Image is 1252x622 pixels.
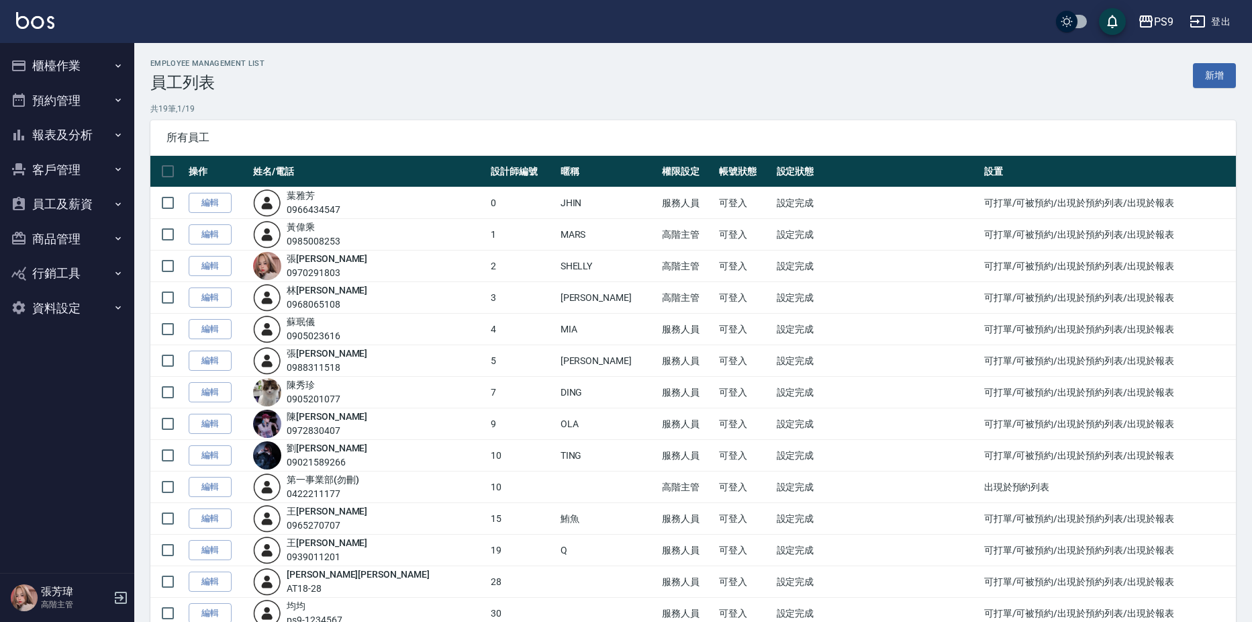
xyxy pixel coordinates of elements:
th: 帳號狀態 [716,156,773,187]
td: 可登入 [716,440,773,472]
a: 編輯 [189,540,232,561]
td: MARS [557,219,659,251]
th: 操作 [185,156,250,187]
a: 葉雅芳 [287,190,315,201]
td: SHELLY [557,251,659,282]
button: save [1099,8,1126,35]
td: 1 [487,219,557,251]
td: 可打單/可被預約/出現於預約列表/出現於報表 [981,219,1236,251]
td: 可打單/可被預約/出現於預約列表/出現於報表 [981,503,1236,535]
td: 服務人員 [659,314,716,345]
div: 0988311518 [287,361,367,375]
a: 編輯 [189,508,232,529]
td: 可打單/可被預約/出現於預約列表/出現於報表 [981,345,1236,377]
a: 林[PERSON_NAME] [287,285,367,296]
p: 共 19 筆, 1 / 19 [150,103,1236,115]
a: 王[PERSON_NAME] [287,537,367,548]
th: 設計師編號 [487,156,557,187]
td: 服務人員 [659,440,716,472]
td: 設定完成 [773,440,981,472]
div: AT18-28 [287,582,430,596]
button: 櫃檯作業 [5,48,129,83]
a: 編輯 [189,477,232,498]
div: 0965270707 [287,519,367,533]
td: 4 [487,314,557,345]
a: 編輯 [189,351,232,371]
td: 可登入 [716,187,773,219]
td: 可打單/可被預約/出現於預約列表/出現於報表 [981,187,1236,219]
td: 高階主管 [659,472,716,503]
td: 10 [487,472,557,503]
img: user-login-man-human-body-mobile-person-512.png [253,473,281,501]
td: 可打單/可被預約/出現於預約列表/出現於報表 [981,377,1236,408]
td: 28 [487,566,557,598]
td: 服務人員 [659,377,716,408]
td: 服務人員 [659,345,716,377]
td: 9 [487,408,557,440]
img: avatar.jpeg [253,378,281,406]
td: 可登入 [716,566,773,598]
td: 服務人員 [659,187,716,219]
td: 可登入 [716,503,773,535]
div: 0972830407 [287,424,367,438]
a: 張[PERSON_NAME] [287,348,367,359]
img: user-login-man-human-body-mobile-person-512.png [253,283,281,312]
td: 10 [487,440,557,472]
td: 設定完成 [773,219,981,251]
a: 編輯 [189,287,232,308]
td: 設定完成 [773,377,981,408]
img: avatar.jpeg [253,252,281,280]
div: 0985008253 [287,234,340,249]
a: 蘇珉儀 [287,316,315,327]
td: 可登入 [716,219,773,251]
td: 0 [487,187,557,219]
button: 行銷工具 [5,256,129,291]
td: 設定完成 [773,251,981,282]
img: user-login-man-human-body-mobile-person-512.png [253,536,281,564]
h3: 員工列表 [150,73,264,92]
td: DING [557,377,659,408]
td: 19 [487,535,557,566]
td: 可登入 [716,408,773,440]
a: 張[PERSON_NAME] [287,253,367,264]
a: 黃偉乘 [287,222,315,232]
span: 所有員工 [166,131,1220,144]
a: 新增 [1193,63,1236,88]
button: 員工及薪資 [5,187,129,222]
td: 服務人員 [659,535,716,566]
div: 0968065108 [287,298,367,312]
h5: 張芳瑋 [41,585,109,598]
a: 均均 [287,601,305,611]
img: user-login-man-human-body-mobile-person-512.png [253,189,281,217]
button: 預約管理 [5,83,129,118]
a: [PERSON_NAME][PERSON_NAME] [287,569,430,580]
td: 可登入 [716,345,773,377]
td: 可打單/可被預約/出現於預約列表/出現於報表 [981,314,1236,345]
th: 暱稱 [557,156,659,187]
div: 0905201077 [287,392,340,406]
th: 設置 [981,156,1236,187]
div: 09021589266 [287,455,367,470]
td: OLA [557,408,659,440]
td: [PERSON_NAME] [557,282,659,314]
td: 鮪魚 [557,503,659,535]
img: user-login-man-human-body-mobile-person-512.png [253,504,281,533]
td: 服務人員 [659,566,716,598]
img: user-login-man-human-body-mobile-person-512.png [253,315,281,343]
div: PS9 [1154,13,1173,30]
td: 設定完成 [773,282,981,314]
div: 0939011201 [287,550,367,564]
div: 0905023616 [287,329,340,343]
td: 可打單/可被預約/出現於預約列表/出現於報表 [981,282,1236,314]
td: 3 [487,282,557,314]
button: PS9 [1133,8,1179,36]
button: 登出 [1184,9,1236,34]
a: 陳秀珍 [287,380,315,390]
td: 可登入 [716,314,773,345]
a: 編輯 [189,382,232,403]
td: 設定完成 [773,314,981,345]
a: 編輯 [189,414,232,435]
a: 編輯 [189,256,232,277]
th: 設定狀態 [773,156,981,187]
button: 報表及分析 [5,118,129,152]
